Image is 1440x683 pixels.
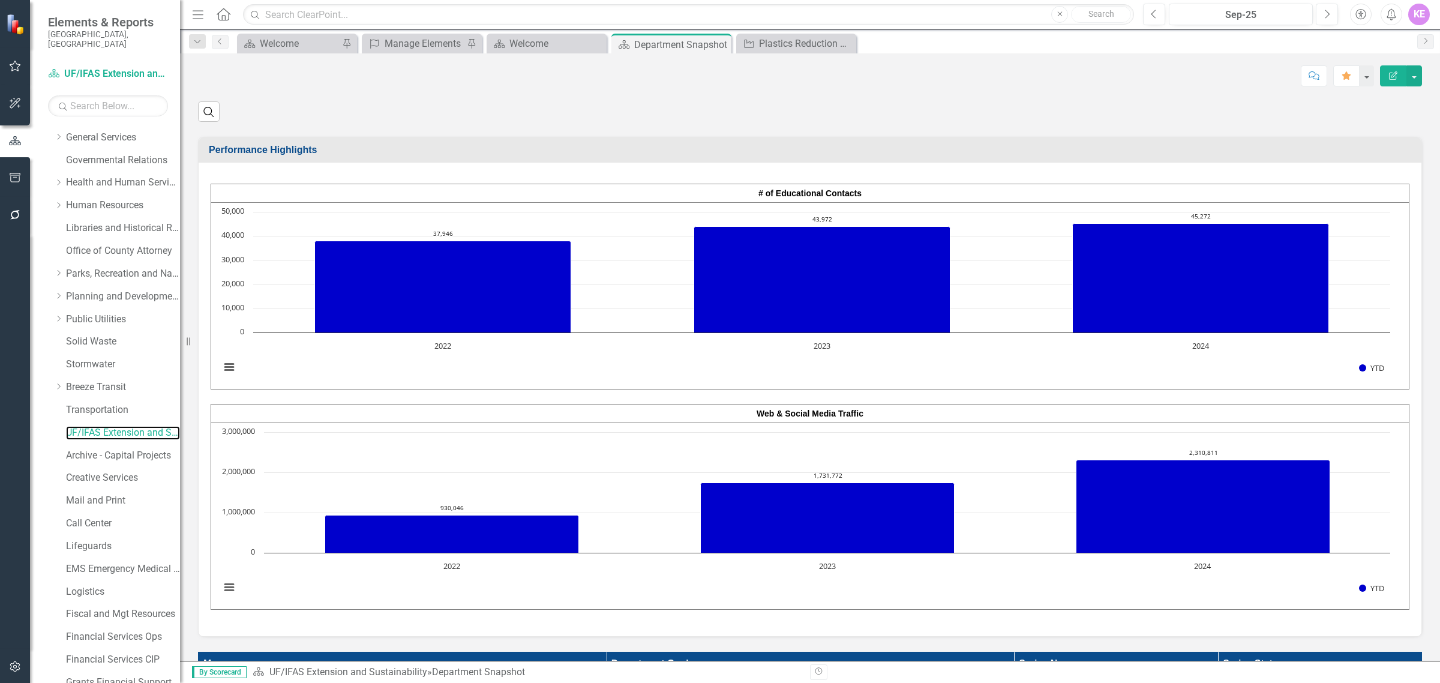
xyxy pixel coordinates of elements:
text: 40,000 [221,229,244,240]
div: Sep-25 [1173,8,1309,22]
small: [GEOGRAPHIC_DATA], [GEOGRAPHIC_DATA] [48,29,168,49]
div: Welcome [260,36,339,51]
text: 43,972 [812,215,832,223]
a: Lifeguards [66,540,180,553]
path: 2024, 45,272. YTD. [1073,223,1329,332]
div: Department Snapshot [634,37,728,52]
a: EMS Emergency Medical Services [66,562,180,576]
text: 3,000,000 [222,426,255,436]
text: 1,731,772 [814,471,842,480]
text: 10,000 [221,302,244,313]
path: 2023, 1,731,772. YTD. [701,483,955,553]
text: 2024 [1194,561,1211,571]
text: 0 [240,326,244,337]
a: Fiscal and Mgt Resources [66,607,180,621]
span: Elements & Reports [48,15,168,29]
text: 2,000,000 [222,466,255,477]
text: 50,000 [221,205,244,216]
div: Plastics Reduction Education [759,36,853,51]
button: Show YTD [1359,363,1384,373]
text: 20,000 [221,278,244,289]
a: UF/IFAS Extension and Sustainability [48,67,168,81]
a: Welcome [490,36,604,51]
div: Manage Elements [385,36,464,51]
text: 2023 [814,340,830,351]
a: Solid Waste [66,335,180,349]
div: Chart. Highcharts interactive chart. [214,206,1406,386]
button: KE [1408,4,1430,25]
text: 45,272 [1191,212,1211,220]
button: Search [1071,6,1131,23]
path: 2022, 930,046. YTD. [325,515,579,553]
text: 2023 [819,561,836,571]
a: Creative Services [66,471,180,485]
a: Logistics [66,585,180,599]
button: Sep-25 [1169,4,1313,25]
path: 2024, 2,310,811. YTD. [1076,460,1330,553]
text: 2,310,811 [1189,448,1218,457]
a: Governmental Relations [66,154,180,167]
span: Search [1088,9,1114,19]
div: Welcome [509,36,604,51]
a: Plastics Reduction Education [739,36,853,51]
div: » [253,666,801,679]
text: 2024 [1192,340,1210,351]
text: 1,000,000 [222,506,255,517]
a: Office of County Attorney [66,244,180,258]
img: ClearPoint Strategy [5,13,28,35]
a: Health and Human Services [66,176,180,190]
svg: Interactive chart [214,206,1396,386]
path: 2022, 37,946. YTD. [315,241,571,332]
a: Financial Services Ops [66,630,180,644]
a: Financial Services CIP [66,653,180,667]
text: 0 [251,546,255,557]
text: 2022 [443,561,460,571]
a: Breeze Transit [66,381,180,394]
a: Archive - Capital Projects [66,449,180,463]
strong: Web & Social Media Traffic [757,409,863,418]
button: View chart menu, Chart [221,579,238,596]
a: Welcome [240,36,339,51]
a: Call Center [66,517,180,531]
text: 930,046 [440,504,464,512]
a: Human Resources [66,199,180,212]
a: UF/IFAS Extension and Sustainability [66,426,180,440]
a: Planning and Development Services [66,290,180,304]
strong: # of Educational Contacts [758,188,862,198]
text: 2022 [434,340,451,351]
h3: Performance Highlights [209,145,1415,155]
path: 2023, 43,972. YTD. [694,226,950,332]
a: Transportation [66,403,180,417]
a: Parks, Recreation and Natural Resources [66,267,180,281]
input: Search Below... [48,95,168,116]
span: By Scorecard [192,666,247,678]
div: Department Snapshot [432,666,525,678]
a: Manage Elements [365,36,464,51]
button: View chart menu, Chart [221,359,238,376]
input: Search ClearPoint... [243,4,1134,25]
text: 37,946 [433,229,453,238]
a: General Services [66,131,180,145]
div: Chart. Highcharts interactive chart. [214,426,1406,606]
button: Show YTD [1359,583,1384,594]
text: 30,000 [221,254,244,265]
a: Libraries and Historical Resources [66,221,180,235]
svg: Interactive chart [214,426,1396,606]
a: Mail and Print [66,494,180,508]
a: Public Utilities [66,313,180,326]
a: Stormwater [66,358,180,372]
a: UF/IFAS Extension and Sustainability [269,666,427,678]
